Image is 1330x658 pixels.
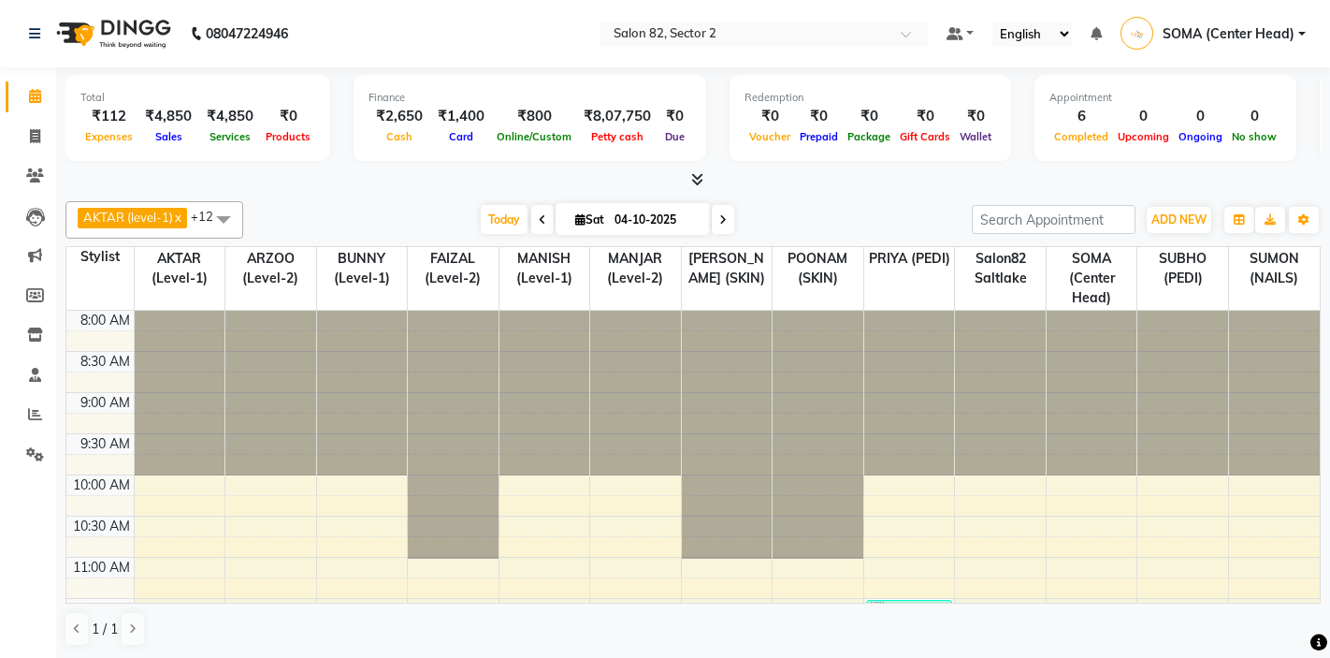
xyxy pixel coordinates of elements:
[895,106,955,127] div: ₹0
[199,106,261,127] div: ₹4,850
[1049,130,1113,143] span: Completed
[205,130,255,143] span: Services
[660,130,689,143] span: Due
[77,311,134,330] div: 8:00 AM
[609,206,702,234] input: 2025-10-04
[83,210,173,225] span: AKTAR (level-1)
[576,106,658,127] div: ₹8,07,750
[843,130,895,143] span: Package
[1147,207,1211,233] button: ADD NEW
[69,599,134,619] div: 11:30 AM
[444,130,478,143] span: Card
[1049,106,1113,127] div: 6
[499,247,590,290] span: MANISH (level-1)
[1113,106,1174,127] div: 0
[317,247,408,290] span: BUNNY (level-1)
[225,247,316,290] span: ARZOO (level-2)
[135,247,225,290] span: AKTAR (level-1)
[745,130,795,143] span: Voucher
[80,90,315,106] div: Total
[955,247,1046,290] span: Salon82 saltlake
[261,130,315,143] span: Products
[972,205,1135,234] input: Search Appointment
[795,106,843,127] div: ₹0
[864,247,955,271] span: PRIYA (PEDI)
[1113,130,1174,143] span: Upcoming
[590,247,681,290] span: MANJAR (Level-2)
[80,106,137,127] div: ₹112
[430,106,492,127] div: ₹1,400
[955,130,996,143] span: Wallet
[586,130,648,143] span: Petty cash
[69,517,134,536] div: 10:30 AM
[80,130,137,143] span: Expenses
[1227,106,1281,127] div: 0
[492,130,576,143] span: Online/Custom
[173,210,181,225] a: x
[69,558,134,578] div: 11:00 AM
[1049,90,1281,106] div: Appointment
[191,209,227,224] span: +12
[843,106,895,127] div: ₹0
[481,205,528,234] span: Today
[369,106,430,127] div: ₹2,650
[1047,247,1137,310] span: SOMA (Center Head)
[955,106,996,127] div: ₹0
[682,247,773,290] span: [PERSON_NAME] (SKIN)
[1137,247,1228,290] span: SUBHO (PEDI)
[492,106,576,127] div: ₹800
[77,434,134,454] div: 9:30 AM
[66,247,134,267] div: Stylist
[1229,247,1320,290] span: SUMON (NAILS)
[745,90,996,106] div: Redemption
[1174,130,1227,143] span: Ongoing
[151,130,187,143] span: Sales
[1227,130,1281,143] span: No show
[382,130,417,143] span: Cash
[77,393,134,413] div: 9:00 AM
[571,212,609,227] span: Sat
[1163,24,1294,44] span: SOMA (Center Head)
[48,7,176,60] img: logo
[1174,106,1227,127] div: 0
[206,7,288,60] b: 08047224946
[795,130,843,143] span: Prepaid
[92,620,118,639] span: 1 / 1
[77,352,134,372] div: 8:30 AM
[137,106,199,127] div: ₹4,850
[69,475,134,495] div: 10:00 AM
[261,106,315,127] div: ₹0
[745,106,795,127] div: ₹0
[1151,212,1207,227] span: ADD NEW
[658,106,691,127] div: ₹0
[408,247,499,290] span: FAIZAL (level-2)
[773,247,863,290] span: POONAM (SKIN)
[1120,17,1153,50] img: SOMA (Center Head)
[895,130,955,143] span: Gift Cards
[369,90,691,106] div: Finance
